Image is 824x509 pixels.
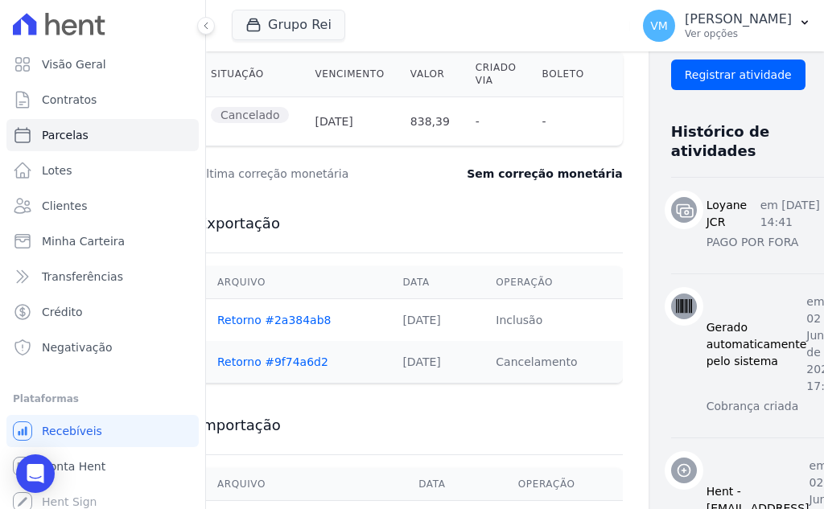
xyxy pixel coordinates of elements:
div: Open Intercom Messenger [16,454,55,493]
button: Grupo Rei [232,10,345,40]
h3: Importação [198,416,623,435]
th: Situação [198,51,302,97]
th: Data [399,468,499,501]
span: Clientes [42,198,87,214]
span: Crédito [42,304,83,320]
input: Registrar atividade [671,60,805,90]
td: Cancelamento [476,341,622,383]
a: Conta Hent [6,450,199,482]
span: VM [650,20,668,31]
a: Parcelas [6,119,199,151]
td: [DATE] [383,341,476,383]
span: Negativação [42,339,113,355]
p: [PERSON_NAME] [685,11,792,27]
a: Negativação [6,331,199,363]
th: [DATE] [302,97,397,146]
span: Cancelado [211,107,289,123]
th: Vencimento [302,51,397,97]
a: Crédito [6,296,199,328]
a: Minha Carteira [6,225,199,257]
th: Operação [476,266,622,299]
th: Operação [499,468,623,501]
span: Transferências [42,269,123,285]
a: Lotes [6,154,199,187]
th: Data [383,266,476,299]
span: Visão Geral [42,56,106,72]
dd: Sem correção monetária [467,166,622,182]
a: Clientes [6,190,199,222]
th: Boleto [529,51,597,97]
span: Contratos [42,92,97,108]
a: Transferências [6,261,199,293]
th: - [529,97,597,146]
th: 838,39 [398,97,463,146]
span: Minha Carteira [42,233,125,249]
p: Ver opções [685,27,792,40]
span: Recebíveis [42,423,102,439]
a: Retorno #2a384ab8 [217,314,331,326]
th: - [463,97,529,146]
a: Retorno #9f74a6d2 [217,355,328,368]
th: Valor [398,51,463,97]
span: Parcelas [42,127,89,143]
th: Arquivo [198,468,399,501]
span: Lotes [42,162,72,179]
a: Recebíveis [6,415,199,447]
span: Conta Hent [42,458,105,474]
button: VM [PERSON_NAME] Ver opções [630,3,824,48]
h3: Gerado automaticamente pelo sistema [707,319,807,370]
td: Inclusão [476,299,622,342]
th: Criado via [463,51,529,97]
a: Contratos [6,84,199,116]
td: [DATE] [383,299,476,342]
a: Visão Geral [6,48,199,80]
dt: Última correção monetária [198,166,447,182]
h3: Loyane JCR [707,197,760,231]
div: Plataformas [13,389,192,408]
th: Arquivo [198,266,383,299]
h3: Exportação [198,214,623,233]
